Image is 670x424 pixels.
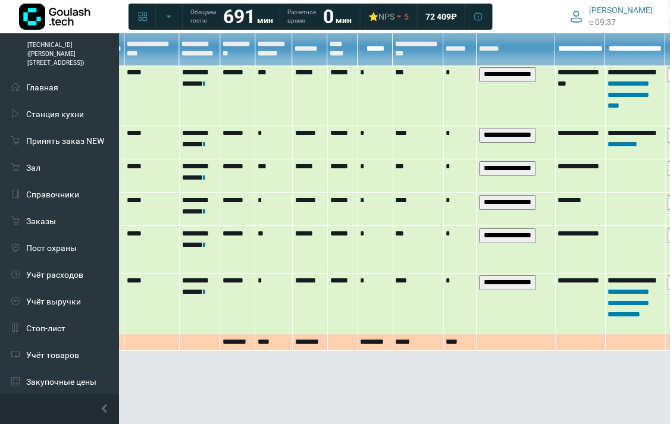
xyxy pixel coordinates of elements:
[425,11,451,22] span: 72 409
[223,5,255,28] strong: 691
[378,12,395,21] span: NPS
[418,6,464,27] a: 72 409 ₽
[19,4,90,30] img: Логотип компании Goulash.tech
[323,5,334,28] strong: 0
[361,6,416,27] a: ⭐NPS 5
[336,15,352,25] span: мин
[287,8,316,25] span: Расчетное время
[404,11,409,22] span: 5
[590,16,616,29] span: c 09:37
[590,5,653,15] span: [PERSON_NAME]
[368,11,395,22] div: ⭐
[451,11,457,22] span: ₽
[190,8,216,25] span: Обещаем гостю
[183,6,359,27] a: Обещаем гостю 691 мин Расчетное время 0 мин
[257,15,273,25] span: мин
[563,2,660,30] button: [PERSON_NAME] c 09:37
